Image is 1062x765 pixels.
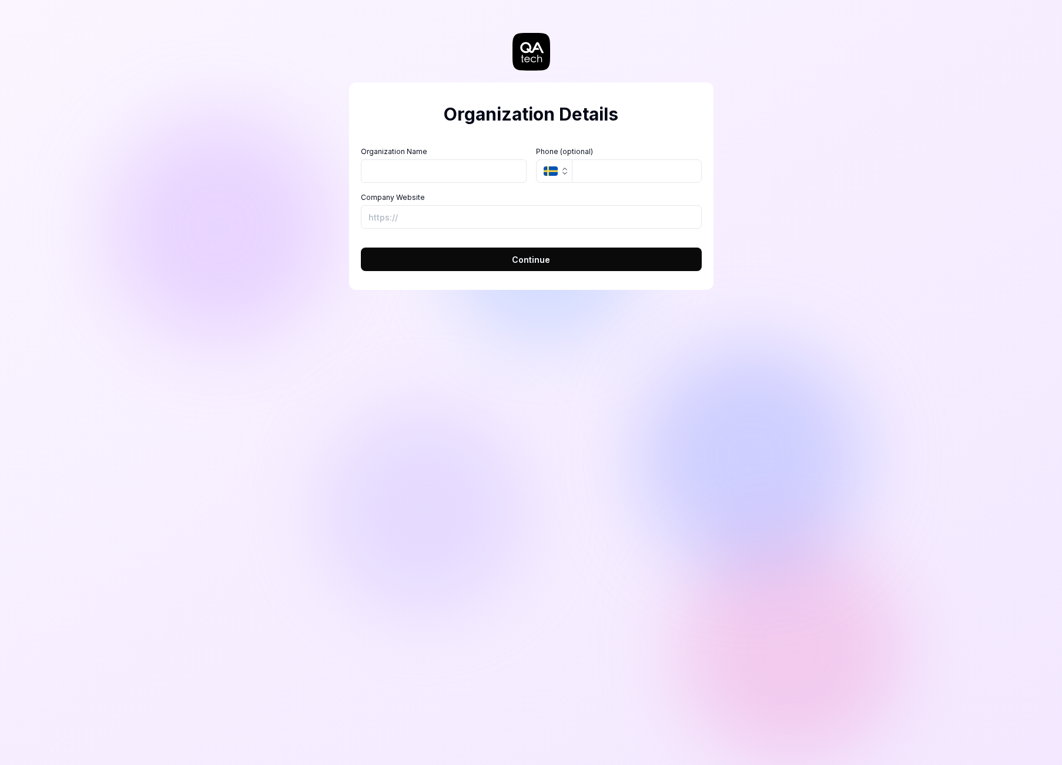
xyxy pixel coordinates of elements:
[536,146,702,157] label: Phone (optional)
[361,205,702,229] input: https://
[361,146,527,157] label: Organization Name
[361,101,702,128] h2: Organization Details
[512,253,550,266] span: Continue
[361,192,702,203] label: Company Website
[361,248,702,271] button: Continue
